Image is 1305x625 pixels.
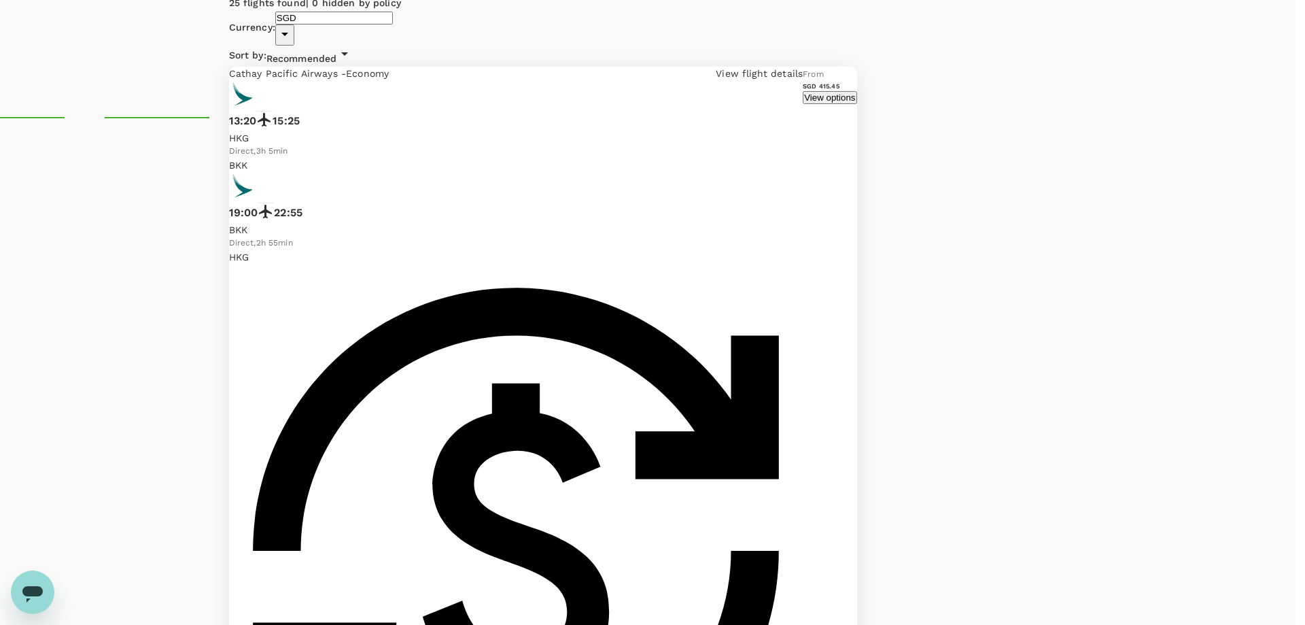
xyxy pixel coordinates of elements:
div: Direct , 2h 55min [229,237,803,250]
img: CX [229,172,256,199]
div: Direct , 3h 5min [229,145,803,158]
iframe: Button to launch messaging window [11,571,54,614]
p: 22:55 [274,205,302,221]
p: BKK [229,223,803,237]
p: 13:20 [229,113,257,129]
p: 19:00 [229,205,258,221]
p: HKG [229,250,803,264]
p: HKG [229,131,803,145]
p: BKK [229,158,803,172]
p: 15:25 [273,113,300,129]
